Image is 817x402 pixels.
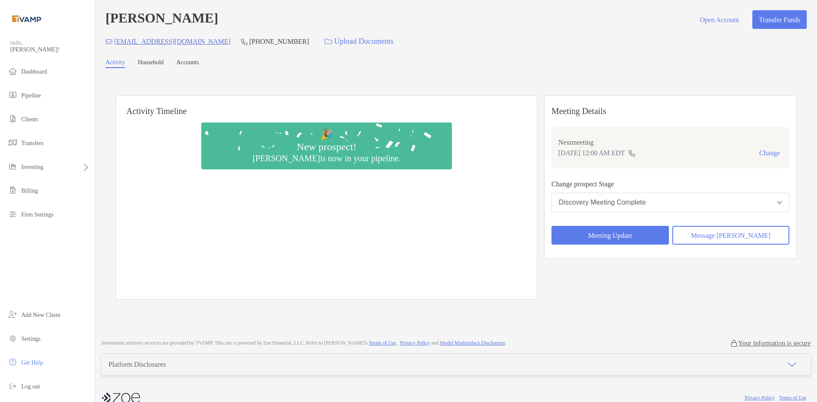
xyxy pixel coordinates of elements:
button: Discovery Meeting Complete [551,193,789,212]
div: New prospect! [293,141,360,153]
a: Privacy Policy [745,395,774,401]
span: Log out [21,383,40,390]
p: Investment advisory services are provided by TVAMP . This site is powered by Zoe Financial, LLC. ... [102,340,506,346]
img: get-help icon [8,357,18,367]
img: icon arrow [787,359,797,370]
span: Dashboard [21,68,47,75]
span: Investing [21,164,43,170]
img: firm-settings icon [8,209,18,219]
h4: [PERSON_NAME] [106,10,218,29]
span: Settings [21,336,40,342]
img: add_new_client icon [8,309,18,319]
a: Terms of Use [369,340,396,346]
img: Confetti [201,123,452,162]
span: Clients [21,116,38,123]
a: Accounts [177,59,199,68]
div: [PERSON_NAME] is now in your pipeline. [249,153,404,163]
p: Meeting Details [551,106,789,117]
span: Billing [21,188,38,194]
span: Firm Settings [21,211,54,218]
img: Phone Icon [241,38,248,45]
button: Change [757,149,783,157]
span: Pipeline [21,92,41,99]
p: [EMAIL_ADDRESS][DOMAIN_NAME] [114,36,231,47]
img: Email Icon [106,39,112,44]
img: logout icon [8,381,18,391]
a: Household [138,59,164,68]
img: billing icon [8,185,18,195]
p: [DATE] 12:00 AM EDT [558,148,625,158]
span: Get Help [21,359,43,366]
img: settings icon [8,333,18,343]
p: Your information is secure [738,339,811,347]
img: investing icon [8,161,18,171]
img: Open dropdown arrow [777,201,782,204]
img: Zoe Logo [10,3,43,34]
a: Terms of Use [779,395,806,401]
span: [PERSON_NAME]! [10,46,90,53]
a: Model Marketplace Disclosures [440,340,505,346]
span: Transfers [21,140,43,146]
h6: Activity Timeline [116,96,537,116]
img: button icon [325,39,332,45]
p: [PHONE_NUMBER] [249,36,309,47]
img: pipeline icon [8,90,18,100]
img: dashboard icon [8,66,18,76]
div: Platform Disclosures [109,361,166,368]
div: 🎉 [317,128,337,141]
img: communication type [628,150,636,157]
button: Open Account [693,10,746,29]
span: Add New Client [21,312,60,318]
img: transfers icon [8,137,18,148]
a: Upload Documents [319,32,399,51]
button: Message [PERSON_NAME] [672,226,789,245]
p: Next meeting [558,137,783,148]
a: Activity [106,59,125,68]
div: Discovery Meeting Complete [559,199,646,206]
a: Privacy Policy [400,340,430,346]
button: Transfer Funds [752,10,807,29]
img: clients icon [8,114,18,124]
button: Meeting Update [551,226,668,245]
p: Change prospect Stage [551,179,789,189]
